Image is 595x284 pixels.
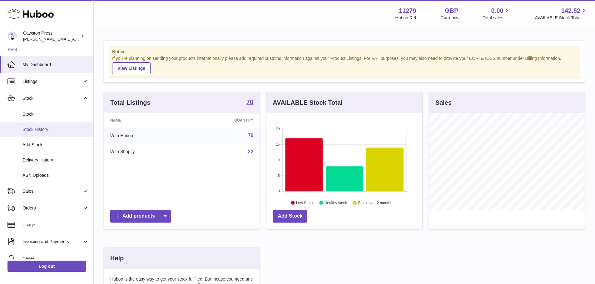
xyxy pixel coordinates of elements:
[110,254,124,262] h3: Help
[23,36,159,41] span: [PERSON_NAME][EMAIL_ADDRESS][PERSON_NAME][DOMAIN_NAME]
[7,261,86,272] a: Log out
[325,200,347,205] text: Healthy stock
[22,256,89,262] span: Cases
[110,210,171,223] a: Add products
[535,7,588,21] a: 142.52 AVAILABLE Stock Total
[188,113,260,128] th: Quantity
[276,127,280,131] text: 20
[278,174,280,177] text: 5
[104,144,188,160] td: With Shopify
[273,210,307,223] a: Add Stock
[248,149,254,154] a: 22
[435,99,452,107] h3: Sales
[22,188,82,194] span: Sales
[22,205,82,211] span: Orders
[104,128,188,144] td: With Huboo
[441,15,459,21] div: Currency
[22,239,82,245] span: Invoicing and Payments
[104,113,188,128] th: Name
[22,222,89,228] span: Usage
[276,142,280,146] text: 15
[246,99,253,106] a: 70
[112,49,577,55] strong: Notice
[296,200,314,205] text: Low Stock
[22,127,89,132] span: Stock History
[22,172,89,178] span: ASN Uploads
[276,158,280,162] text: 10
[399,7,416,15] strong: 11279
[535,15,588,21] span: AVAILABLE Stock Total
[112,62,151,74] a: View Listings
[445,7,458,15] strong: GBP
[23,30,79,42] div: Cawston Press
[112,55,577,74] div: If you're planning on sending your products internationally please add required customs informati...
[248,133,254,138] a: 70
[561,7,580,15] span: 142.52
[483,15,510,21] span: Total sales
[22,142,89,148] span: Add Stock
[483,7,510,21] a: 0.00 Total sales
[110,99,151,107] h3: Total Listings
[22,95,82,101] span: Stock
[395,15,416,21] div: Huboo Ref
[22,157,89,163] span: Delivery History
[22,111,89,117] span: Stock
[22,62,89,68] span: My Dashboard
[491,7,503,15] span: 0.00
[7,31,17,41] img: thomas.carson@cawstonpress.com
[22,79,82,84] span: Listings
[278,189,280,193] text: 0
[358,200,392,205] text: Stock over 2 months
[273,99,342,107] h3: AVAILABLE Stock Total
[246,99,253,105] strong: 70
